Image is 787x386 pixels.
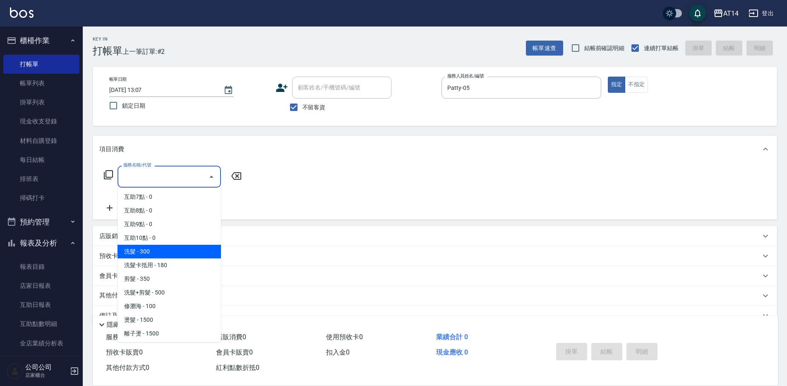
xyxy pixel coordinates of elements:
[723,8,739,19] div: AT14
[99,232,124,241] p: 店販銷售
[25,363,67,372] h5: 公司公司
[99,145,124,154] p: 項目消費
[7,363,23,379] img: Person
[93,136,777,162] div: 項目消費
[302,103,326,112] span: 不留客資
[447,73,484,79] label: 服務人員姓名/編號
[99,291,141,300] p: 其他付款方式
[3,211,79,233] button: 預約管理
[93,306,777,326] div: 備註及來源
[109,83,215,97] input: YYYY/MM/DD hh:mm
[3,93,79,112] a: 掛單列表
[3,232,79,254] button: 報表及分析
[3,30,79,51] button: 櫃檯作業
[99,311,130,320] p: 備註及來源
[216,364,259,372] span: 紅利點數折抵 0
[106,364,149,372] span: 其他付款方式 0
[106,333,136,341] span: 服務消費 0
[216,333,246,341] span: 店販消費 0
[118,217,221,231] span: 互助9點 - 0
[118,245,221,258] span: 洗髮 - 300
[205,170,218,183] button: Close
[118,258,221,272] span: 洗髮卡抵用 - 180
[218,80,238,100] button: Choose date, selected date is 2025-08-15
[106,348,143,356] span: 預收卡販賣 0
[745,6,777,21] button: 登出
[118,327,221,340] span: 離子燙 - 1500
[710,5,742,22] button: AT14
[118,313,221,327] span: 燙髮 - 1500
[3,353,79,372] a: 設計師日報表
[608,77,626,93] button: 指定
[3,334,79,353] a: 全店業績分析表
[326,348,350,356] span: 扣入金 0
[436,348,468,356] span: 現金應收 0
[3,276,79,295] a: 店家日報表
[107,321,144,329] p: 隱藏業績明細
[584,44,625,53] span: 結帳前確認明細
[93,36,122,42] h2: Key In
[93,246,777,266] div: 預收卡販賣
[123,162,151,168] label: 服務名稱/代號
[99,252,130,261] p: 預收卡販賣
[3,112,79,131] a: 現金收支登錄
[216,348,253,356] span: 會員卡販賣 0
[93,266,777,286] div: 會員卡銷售
[118,190,221,204] span: 互助7點 - 0
[10,7,34,18] img: Logo
[118,272,221,286] span: 剪髮 - 350
[3,169,79,188] a: 排班表
[3,295,79,314] a: 互助日報表
[93,226,777,246] div: 店販銷售
[3,55,79,74] a: 打帳單
[118,286,221,299] span: 洗髮+剪髮 - 500
[118,299,221,313] span: 修瀏海 - 100
[3,74,79,93] a: 帳單列表
[644,44,679,53] span: 連續打單結帳
[625,77,648,93] button: 不指定
[93,45,122,57] h3: 打帳單
[3,150,79,169] a: 每日結帳
[526,41,563,56] button: 帳單速查
[3,188,79,207] a: 掃碼打卡
[3,257,79,276] a: 報表目錄
[326,333,363,341] span: 使用預收卡 0
[25,372,67,379] p: 店家櫃台
[118,204,221,217] span: 互助8點 - 0
[689,5,706,22] button: save
[118,340,221,354] span: 局部燙2點 - 999
[122,46,165,57] span: 上一筆訂單:#2
[3,314,79,333] a: 互助點數明細
[436,333,468,341] span: 業績合計 0
[99,272,130,280] p: 會員卡銷售
[122,101,145,110] span: 鎖定日期
[3,131,79,150] a: 材料自購登錄
[118,231,221,245] span: 互助10點 - 0
[109,76,127,82] label: 帳單日期
[93,286,777,306] div: 其他付款方式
